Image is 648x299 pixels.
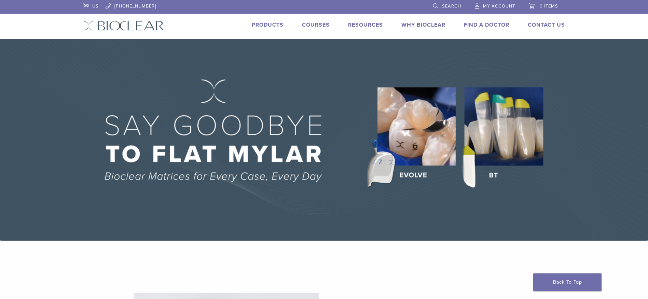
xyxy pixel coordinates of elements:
[401,22,445,28] a: Why Bioclear
[464,22,509,28] a: Find A Doctor
[252,22,284,28] a: Products
[528,22,565,28] a: Contact Us
[302,22,330,28] a: Courses
[483,3,515,9] span: My Account
[83,21,164,31] img: Bioclear
[442,3,461,9] span: Search
[348,22,383,28] a: Resources
[533,273,602,291] a: Back To Top
[540,3,558,9] span: 0 items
